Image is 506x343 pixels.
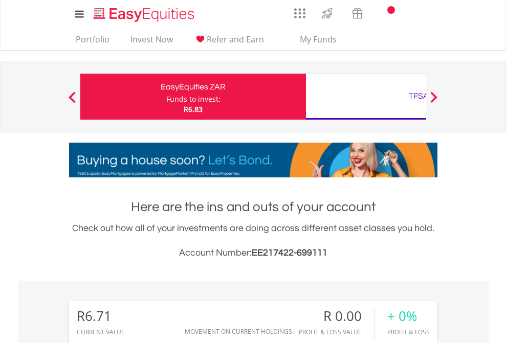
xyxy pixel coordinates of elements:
[387,309,430,324] div: + 0%
[62,97,82,107] button: Previous
[166,94,221,104] div: Funds to invest:
[349,5,366,21] img: vouchers-v2.svg
[92,6,199,23] img: EasyEquities_Logo.png
[90,3,199,23] a: Home page
[387,329,430,335] div: Profit & Loss
[425,3,451,25] a: My Profile
[185,328,294,335] div: Movement on Current Holdings:
[86,80,300,94] div: EasyEquities ZAR
[69,221,437,260] div: Check out how all of your investments are doing across different asset classes you hold.
[190,34,268,50] a: Refer and Earn
[207,34,264,45] span: Refer and Earn
[252,248,327,258] span: EE217422-699111
[299,329,375,335] div: Profit & Loss Value
[294,8,305,19] img: grid-menu-icon.svg
[342,3,372,21] a: Vouchers
[72,34,114,50] a: Portfolio
[69,246,437,260] h3: Account Number:
[399,3,425,23] a: FAQ's and Support
[77,309,125,324] div: R6.71
[77,329,125,335] div: CURRENT VALUE
[69,198,437,216] h1: Here are the ins and outs of your account
[69,143,437,177] img: EasyMortage Promotion Banner
[372,3,399,23] a: Notifications
[319,5,336,21] img: thrive-v2.svg
[299,309,375,324] div: R 0.00
[424,97,444,107] button: Next
[184,104,203,114] span: R6.83
[285,33,352,46] span: My Funds
[288,3,312,19] a: AppsGrid
[126,34,177,50] a: Invest Now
